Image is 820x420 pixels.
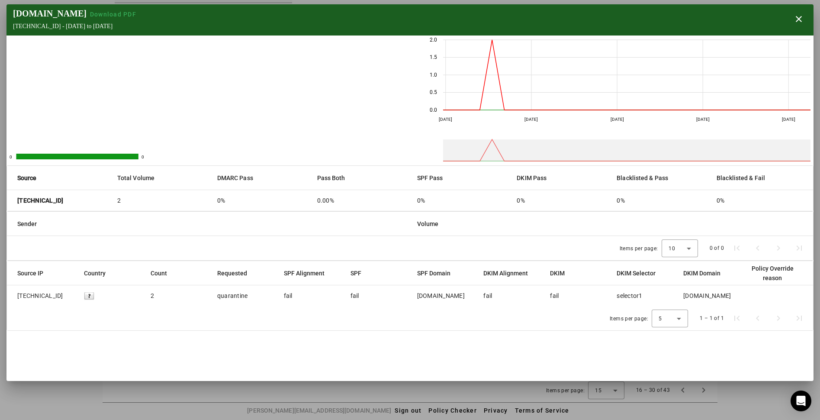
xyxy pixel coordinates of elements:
[84,268,113,278] div: Country
[710,190,813,211] mat-cell: 0%
[710,166,813,190] mat-header-cell: Blacklisted & Fail
[141,155,144,159] text: 0
[696,117,709,122] text: [DATE]
[217,268,247,278] div: Requested
[17,173,37,183] strong: Source
[90,11,136,18] span: Download PDF
[310,166,410,190] mat-header-cell: Pass Both
[17,196,64,205] strong: [TECHNICAL_ID]
[617,291,642,300] div: selector1
[610,314,648,323] div: Items per page:
[610,117,624,122] text: [DATE]
[284,268,332,278] div: SPF Alignment
[610,190,710,211] mat-cell: 0%
[151,268,167,278] div: Count
[417,291,465,300] div: [DOMAIN_NAME]
[13,23,140,30] div: [TECHNICAL_ID] - [DATE] to [DATE]
[430,54,437,60] text: 1.5
[683,291,731,300] div: [DOMAIN_NAME]
[410,190,510,211] mat-cell: 0%
[430,107,437,113] text: 0.0
[87,10,140,19] button: Download PDF
[410,212,814,236] mat-header-cell: Volume
[781,117,795,122] text: [DATE]
[351,268,361,278] div: SPF
[430,72,437,78] text: 1.0
[550,291,559,300] div: fail
[210,190,310,211] mat-cell: 0%
[683,268,720,278] div: DKIM Domain
[620,244,658,253] div: Items per page:
[84,268,106,278] div: Country
[617,268,663,278] div: DKIM Selector
[700,314,724,323] div: 1 – 1 of 1
[524,117,538,122] text: [DATE]
[750,264,803,283] div: Policy Override reason
[510,190,610,211] mat-cell: 0%
[417,268,458,278] div: SPF Domain
[550,268,565,278] div: DKIM
[6,36,413,165] svg: A chart.
[284,268,325,278] div: SPF Alignment
[430,37,437,43] text: 2.0
[617,268,656,278] div: DKIM Selector
[277,285,344,306] mat-cell: fail
[476,285,543,306] mat-cell: fail
[84,291,94,301] img: blank.gif
[610,166,710,190] mat-header-cell: Blacklisted & Pass
[750,264,795,283] div: Policy Override reason
[410,166,510,190] mat-header-cell: SPF Pass
[7,212,410,236] mat-header-cell: Sender
[110,190,210,211] mat-cell: 2
[483,268,528,278] div: DKIM Alignment
[17,268,43,278] div: Source IP
[17,291,63,300] span: [TECHNICAL_ID]
[351,291,359,300] div: fail
[439,117,452,122] text: [DATE]
[310,190,410,211] mat-cell: 0.00%
[659,316,662,322] span: 5
[669,246,675,252] span: 10
[430,89,437,95] text: 0.5
[510,166,610,190] mat-header-cell: DKIM Pass
[417,268,450,278] div: SPF Domain
[351,268,369,278] div: SPF
[210,285,277,306] mat-cell: quarantine
[483,268,536,278] div: DKIM Alignment
[791,391,811,411] div: Open Intercom Messenger
[217,268,255,278] div: Requested
[683,268,728,278] div: DKIM Domain
[110,166,210,190] mat-header-cell: Total Volume
[151,268,175,278] div: Count
[550,268,572,278] div: DKIM
[10,155,12,159] text: 0
[17,268,51,278] div: Source IP
[210,166,310,190] mat-header-cell: DMARC Pass
[13,9,140,19] div: [DOMAIN_NAME]
[144,285,210,306] mat-cell: 2
[710,244,724,252] div: 0 of 0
